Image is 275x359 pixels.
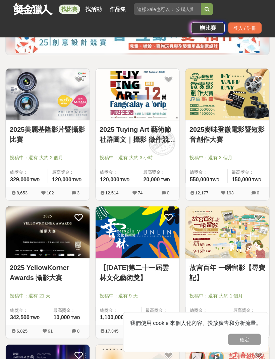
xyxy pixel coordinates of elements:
span: 193 [226,191,234,196]
span: TWD [71,316,80,321]
span: TWD [210,178,219,183]
span: 120,000 [100,177,119,183]
span: 150,000 [232,177,251,183]
span: 120,000 [52,177,71,183]
span: 329,000 [10,177,30,183]
a: 作品集 [107,5,128,14]
a: Cover Image [96,207,179,259]
span: 342,500 [10,315,30,321]
span: 投稿中：還有 大約 3 小時 [100,155,175,162]
div: 登入 / 註冊 [228,22,262,34]
a: 2025麥味登微電影暨短影音創作大賽 [189,125,265,145]
span: 12,514 [105,191,119,196]
span: TWD [161,178,170,183]
span: 550,000 [190,177,209,183]
span: 3 [77,191,79,196]
span: 最高獎金： [53,307,86,314]
span: 最高獎金： [143,169,175,176]
span: 0 [257,191,259,196]
span: 總獎金： [190,307,225,314]
img: Cover Image [96,207,179,258]
span: 投稿中：還有 大約 1 個月 [189,293,265,300]
span: 0 [77,329,79,334]
a: 【[DATE]第二十一屆雲林文化藝術獎】 [100,263,175,283]
img: Cover Image [96,69,179,120]
span: TWD [72,178,81,183]
span: 10,000 [53,315,70,321]
span: 20,000 [143,177,160,183]
a: 故宮百年 一瞬留影【尋寶記】 [189,263,265,283]
a: 2025 YellowKorner Awards 攝影大賽 [10,263,86,283]
a: 找活動 [83,5,104,14]
a: 2025美麗基隆影片暨攝影比賽 [10,125,86,145]
a: Cover Image [185,207,269,259]
span: 投稿中：還有 21 天 [10,293,86,300]
span: 我們使用 cookie 來個人化內容、投放廣告和分析流量。 [130,320,261,326]
span: 總獎金： [10,307,45,314]
span: 投稿中：還有 大約 2 個月 [10,155,86,162]
span: 總獎金： [10,169,44,176]
span: 0 [167,191,169,196]
span: TWD [31,316,40,321]
span: 91 [48,329,53,334]
span: 最高獎金： [232,169,265,176]
span: 12,177 [195,191,209,196]
span: 最高獎金： [146,307,175,314]
span: 8,653 [16,191,27,196]
img: Cover Image [6,69,90,120]
span: TWD [120,178,129,183]
img: Cover Image [6,207,90,258]
span: 17,345 [105,329,119,334]
span: 總獎金： [100,169,135,176]
span: 投稿中：還有 9 天 [100,293,175,300]
a: 找比賽 [59,5,80,14]
span: TWD [31,178,40,183]
a: Cover Image [6,207,90,259]
img: Cover Image [185,207,269,258]
span: 74 [138,191,143,196]
span: 1,100,000 [100,315,124,321]
span: 102 [47,191,54,196]
span: TWD [252,178,261,183]
input: 這樣Sale也可以： 安聯人壽創意銷售法募集 [134,3,201,15]
span: 最高獎金： [52,169,86,176]
img: d4b53da7-80d9-4dd2-ac75-b85943ec9b32.jpg [15,23,260,54]
img: Cover Image [185,69,269,120]
a: 辦比賽 [191,22,225,34]
span: 最高獎金： [233,307,265,314]
span: 6,825 [16,329,27,334]
a: 2025 Tuying Art 藝術節 社群圖文｜攝影 徵件競賽活動 [100,125,175,145]
button: 確定 [228,334,261,345]
span: 總獎金： [190,169,223,176]
span: 投稿中：還有 3 個月 [189,155,265,162]
span: 總獎金： [100,307,137,314]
